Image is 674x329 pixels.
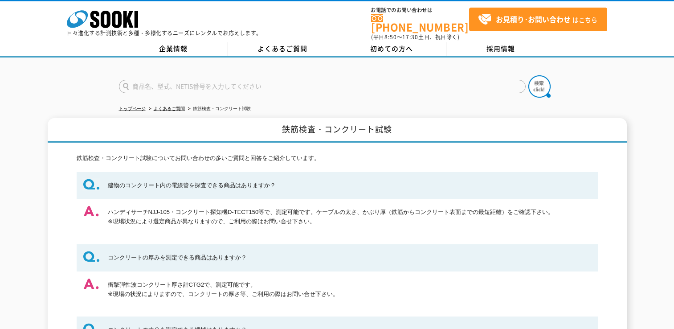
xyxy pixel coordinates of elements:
input: 商品名、型式、NETIS番号を入力してください [119,80,526,93]
dt: コンクリートの厚みを測定できる商品はありますか？ [77,244,598,271]
span: 初めての方へ [370,44,413,53]
h1: 鉄筋検査・コンクリート試験 [48,118,627,143]
dd: ハンディサーチNJJ-105・コンクリート探知機D-TECT150等で、測定可能です。ケーブルの太さ、かぶり厚（鉄筋からコンクリート表面までの最短距離）をご確認下さい。 ※現場状況により選定商品... [77,199,598,235]
a: 採用情報 [446,42,556,56]
span: お電話でのお問い合わせは [371,8,469,13]
li: 鉄筋検査・コンクリート試験 [186,104,251,114]
a: お見積り･お問い合わせはこちら [469,8,607,31]
span: 17:30 [402,33,418,41]
a: よくあるご質問 [154,106,185,111]
img: btn_search.png [528,75,551,98]
dt: 建物のコンクリート内の電線管を探査できる商品はありますか？ [77,172,598,199]
span: 8:50 [384,33,397,41]
span: はこちら [478,13,597,26]
p: 日々進化する計測技術と多種・多様化するニーズにレンタルでお応えします。 [67,30,262,36]
dd: 衝撃弾性波コンクリート厚さ計CTG2で、測定可能です。 ※現場の状況によりますので、コンクリートの厚さ等、ご利用の際はお問い合せ下さい。 [77,271,598,308]
a: よくあるご質問 [228,42,337,56]
p: 鉄筋検査・コンクリート試験についてお問い合わせの多いご質問と回答をご紹介しています。 [77,154,598,163]
a: 企業情報 [119,42,228,56]
span: (平日 ～ 土日、祝日除く) [371,33,459,41]
strong: お見積り･お問い合わせ [496,14,571,25]
a: 初めての方へ [337,42,446,56]
a: トップページ [119,106,146,111]
a: [PHONE_NUMBER] [371,14,469,32]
